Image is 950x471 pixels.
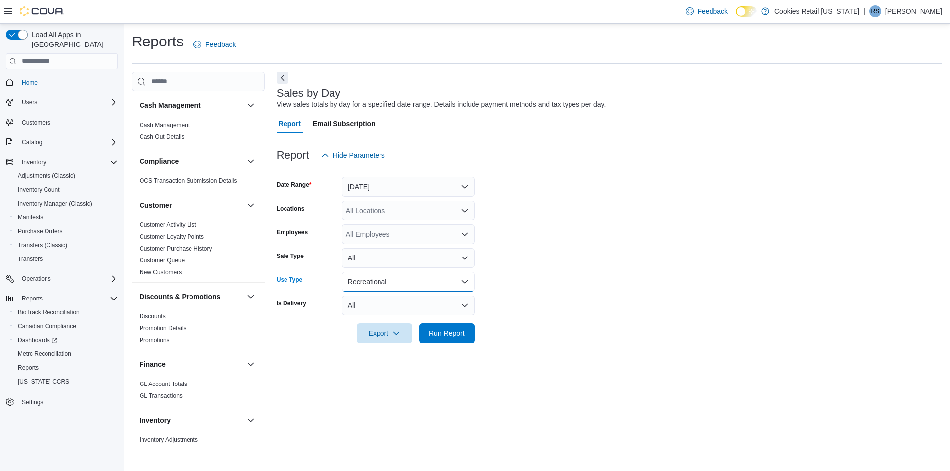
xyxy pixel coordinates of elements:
div: Compliance [132,175,265,191]
h3: Finance [140,359,166,369]
label: Use Type [277,276,302,284]
button: Discounts & Promotions [245,291,257,302]
button: Catalog [2,135,122,149]
h3: Compliance [140,156,179,166]
a: BioTrack Reconciliation [14,306,84,318]
span: Home [22,79,38,86]
button: Adjustments (Classic) [10,169,122,183]
span: Catalog [22,138,42,146]
button: Users [2,95,122,109]
span: Purchase Orders [14,225,118,237]
span: BioTrack Reconciliation [18,308,80,316]
input: Dark Mode [736,6,757,17]
a: Inventory Adjustments [140,436,198,443]
span: Cash Management [140,121,190,129]
a: Dashboards [14,334,61,346]
span: Dashboards [14,334,118,346]
span: RS [871,5,880,17]
a: Cash Out Details [140,133,185,140]
span: Promotion Details [140,324,187,332]
button: Open list of options [461,207,469,214]
button: Reports [10,361,122,375]
span: Operations [18,273,118,285]
a: Customers [18,117,54,128]
div: Richard Slovonsky III [869,5,881,17]
a: Reports [14,362,43,374]
span: Customer Queue [140,257,185,264]
span: Load All Apps in [GEOGRAPHIC_DATA] [28,30,118,49]
p: | [863,5,865,17]
div: View sales totals by day for a specified date range. Details include payment methods and tax type... [277,99,606,110]
img: Cova [20,6,64,16]
span: Dashboards [18,336,57,344]
a: GL Transactions [140,392,183,399]
button: Discounts & Promotions [140,292,243,301]
label: Locations [277,205,305,213]
button: Finance [245,358,257,370]
a: Home [18,77,42,88]
a: Discounts [140,313,166,320]
label: Date Range [277,181,312,189]
button: Operations [2,272,122,286]
span: Catalog [18,136,118,148]
button: Run Report [419,323,475,343]
button: Customer [140,200,243,210]
h3: Cash Management [140,100,201,110]
button: Open list of options [461,230,469,238]
button: Metrc Reconciliation [10,347,122,361]
span: Canadian Compliance [14,320,118,332]
button: Purchase Orders [10,224,122,238]
a: Feedback [190,35,239,54]
span: Metrc Reconciliation [14,348,118,360]
a: Promotions [140,337,170,343]
span: Adjustments (Classic) [14,170,118,182]
h3: Discounts & Promotions [140,292,220,301]
span: Users [18,96,118,108]
label: Is Delivery [277,300,306,307]
h3: Customer [140,200,172,210]
button: Canadian Compliance [10,319,122,333]
button: Manifests [10,211,122,224]
span: Run Report [429,328,465,338]
h3: Sales by Day [277,87,341,99]
button: Home [2,75,122,89]
button: Recreational [342,272,475,292]
button: All [342,248,475,268]
button: BioTrack Reconciliation [10,305,122,319]
span: Metrc Reconciliation [18,350,71,358]
button: Inventory Manager (Classic) [10,197,122,211]
button: Compliance [140,156,243,166]
span: OCS Transaction Submission Details [140,177,237,185]
span: Reports [18,364,39,372]
h3: Inventory [140,415,171,425]
a: [US_STATE] CCRS [14,376,73,387]
div: Customer [132,219,265,282]
span: Transfers [18,255,43,263]
span: Export [363,323,406,343]
a: Canadian Compliance [14,320,80,332]
a: New Customers [140,269,182,276]
button: [DATE] [342,177,475,197]
span: Inventory [18,156,118,168]
span: Transfers (Classic) [18,241,67,249]
button: Finance [140,359,243,369]
button: Transfers (Classic) [10,238,122,252]
a: Dashboards [10,333,122,347]
span: Canadian Compliance [18,322,76,330]
span: Customer Loyalty Points [140,233,204,241]
h1: Reports [132,32,184,51]
button: Cash Management [140,100,243,110]
span: Hide Parameters [333,150,385,160]
button: Customers [2,115,122,129]
span: Inventory Count [18,186,60,194]
span: Transfers [14,253,118,265]
span: Inventory [22,158,46,166]
span: Manifests [18,214,43,221]
a: Purchase Orders [14,225,67,237]
a: Customer Queue [140,257,185,264]
span: Discounts [140,312,166,320]
button: Users [18,96,41,108]
nav: Complex example [6,71,118,435]
button: Export [357,323,412,343]
span: Settings [22,398,43,406]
